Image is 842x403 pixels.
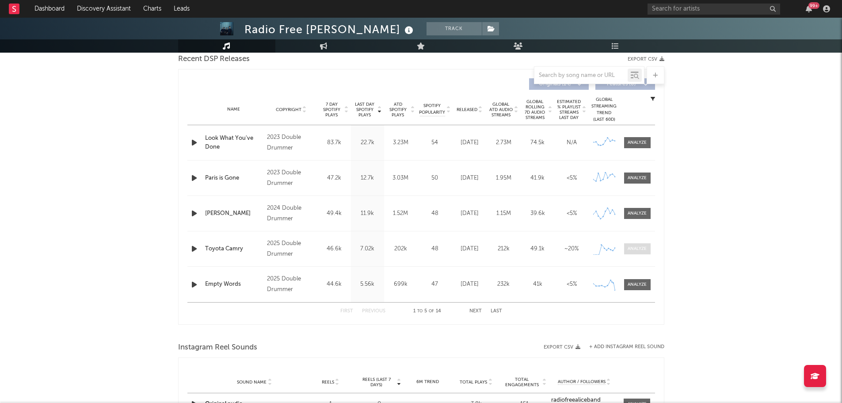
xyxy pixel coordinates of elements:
input: Search for artists [648,4,780,15]
button: Track [427,22,482,35]
div: 74.5k [523,138,552,147]
div: 1.15M [489,209,518,218]
span: of [429,309,434,313]
div: 11.9k [353,209,382,218]
div: 22.7k [353,138,382,147]
input: Search by song name or URL [534,72,628,79]
span: to [417,309,423,313]
span: Estimated % Playlist Streams Last Day [557,99,581,120]
span: Last Day Spotify Plays [353,102,377,118]
span: Reels (last 7 days) [357,377,396,388]
div: 6M Trend [406,379,450,385]
div: 232k [489,280,518,289]
button: + Add Instagram Reel Sound [589,345,664,349]
div: 3.23M [386,138,415,147]
div: 3.03M [386,174,415,183]
div: 39.6k [523,209,552,218]
button: Next [469,309,482,314]
span: Released [457,107,477,112]
div: 2024 Double Drummer [267,203,315,224]
div: Name [205,106,263,113]
div: [DATE] [455,280,484,289]
div: 49.1k [523,245,552,253]
div: 1.52M [386,209,415,218]
div: [DATE] [455,209,484,218]
a: Paris is Gone [205,174,263,183]
div: 83.7k [320,138,349,147]
div: 1.95M [489,174,518,183]
a: [PERSON_NAME] [205,209,263,218]
div: 47.2k [320,174,349,183]
div: ~ 20 % [557,245,587,253]
button: Originals(14) [529,78,589,90]
div: 2023 Double Drummer [267,132,315,154]
div: 41k [523,280,552,289]
span: Spotify Popularity [419,103,445,116]
button: Export CSV [628,57,664,62]
div: 202k [386,245,415,253]
div: 2025 Double Drummer [267,274,315,295]
div: Radio Free [PERSON_NAME] [244,22,415,37]
span: Instagram Reel Sounds [178,342,257,353]
a: Look What You've Done [205,134,263,151]
button: Features(0) [595,78,655,90]
button: Last [491,309,502,314]
div: 699k [386,280,415,289]
strong: radiofreealiceband [551,397,601,403]
div: <5% [557,174,587,183]
div: [DATE] [455,138,484,147]
div: 54 [419,138,450,147]
span: Total Engagements [503,377,541,388]
div: 2025 Double Drummer [267,238,315,260]
span: Author / Followers [558,379,606,385]
div: <5% [557,209,587,218]
button: First [340,309,353,314]
div: N/A [557,138,587,147]
div: [DATE] [455,174,484,183]
span: Global Rolling 7D Audio Streams [523,99,547,120]
span: Copyright [276,107,301,112]
div: 2023 Double Drummer [267,168,315,189]
span: Recent DSP Releases [178,54,250,65]
a: Empty Words [205,280,263,289]
a: Toyota Camry [205,245,263,253]
div: 48 [419,209,450,218]
div: 12.7k [353,174,382,183]
div: 212k [489,245,518,253]
button: Previous [362,309,385,314]
div: Global Streaming Trend (Last 60D) [591,96,617,123]
div: 1 5 14 [403,306,452,317]
span: Sound Name [237,380,267,385]
div: 2.73M [489,138,518,147]
div: 47 [419,280,450,289]
div: 49.4k [320,209,349,218]
span: Total Plays [460,380,487,385]
span: Features ( 0 ) [601,81,642,87]
div: 5.56k [353,280,382,289]
div: 46.6k [320,245,349,253]
span: Global ATD Audio Streams [489,102,513,118]
span: 7 Day Spotify Plays [320,102,343,118]
div: [DATE] [455,245,484,253]
div: 99 + [808,2,819,9]
div: 41.9k [523,174,552,183]
div: 44.6k [320,280,349,289]
div: 50 [419,174,450,183]
div: + Add Instagram Reel Sound [580,345,664,349]
button: Export CSV [544,345,580,350]
span: Reels [322,380,334,385]
span: ATD Spotify Plays [386,102,410,118]
div: 48 [419,245,450,253]
span: Originals ( 14 ) [535,81,575,87]
button: 99+ [806,5,812,12]
div: 7.02k [353,245,382,253]
div: <5% [557,280,587,289]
